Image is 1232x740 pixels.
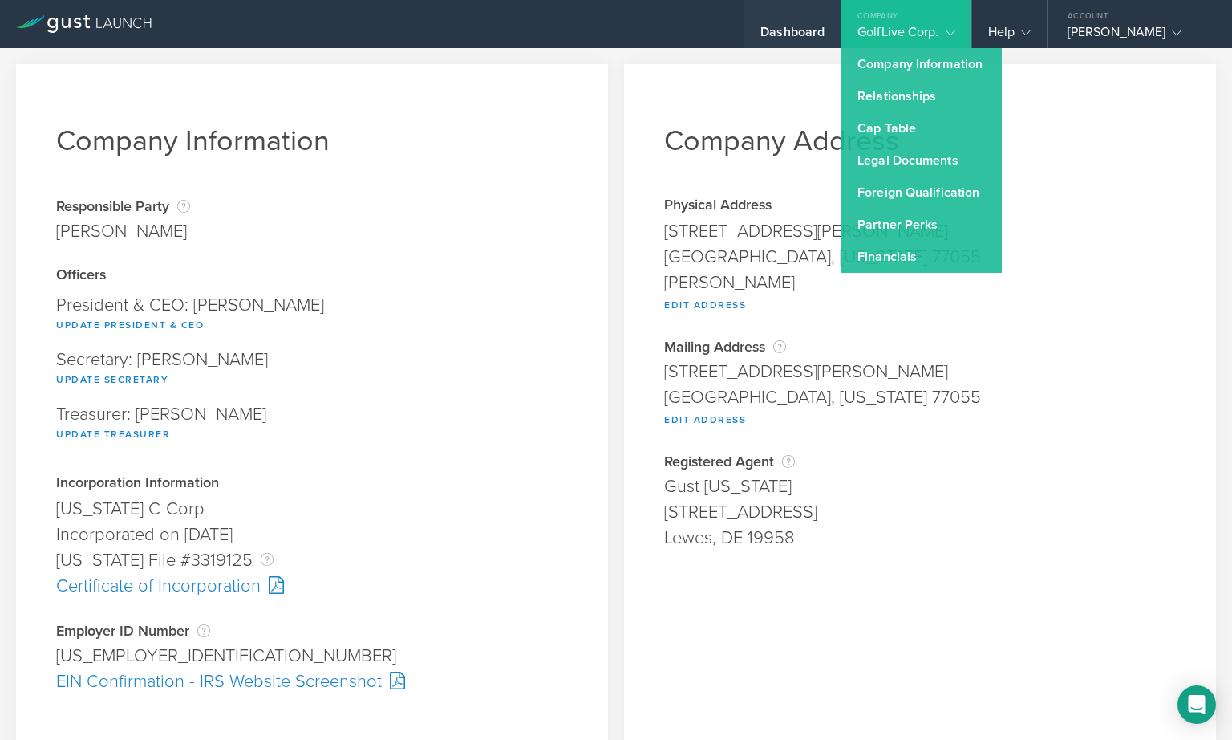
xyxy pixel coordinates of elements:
[664,499,1176,525] div: [STREET_ADDRESS]
[56,370,168,389] button: Update Secretary
[760,24,825,48] div: Dashboard
[664,453,1176,470] div: Registered Agent
[56,315,204,335] button: Update President & CEO
[56,218,190,244] div: [PERSON_NAME]
[988,24,1031,48] div: Help
[56,124,568,158] h1: Company Information
[664,525,1176,551] div: Lewes, DE 19958
[56,425,170,444] button: Update Treasurer
[56,397,568,452] div: Treasurer: [PERSON_NAME]
[56,623,568,639] div: Employer ID Number
[664,339,1176,355] div: Mailing Address
[56,669,568,694] div: EIN Confirmation - IRS Website Screenshot
[56,522,568,547] div: Incorporated on [DATE]
[56,573,568,599] div: Certificate of Incorporation
[56,547,568,573] div: [US_STATE] File #3319125
[56,198,190,214] div: Responsible Party
[664,295,746,315] button: Edit Address
[664,244,1176,270] div: [GEOGRAPHIC_DATA], [US_STATE] 77055
[1068,24,1204,48] div: [PERSON_NAME]
[56,288,568,343] div: President & CEO: [PERSON_NAME]
[56,343,568,397] div: Secretary: [PERSON_NAME]
[56,268,568,284] div: Officers
[664,124,1176,158] h1: Company Address
[664,198,1176,214] div: Physical Address
[664,359,1176,384] div: [STREET_ADDRESS][PERSON_NAME]
[664,218,1176,244] div: [STREET_ADDRESS][PERSON_NAME]
[56,496,568,522] div: [US_STATE] C-Corp
[664,270,1176,295] div: [PERSON_NAME]
[664,474,1176,499] div: Gust [US_STATE]
[664,410,746,429] button: Edit Address
[56,643,568,669] div: [US_EMPLOYER_IDENTIFICATION_NUMBER]
[56,476,568,492] div: Incorporation Information
[1177,685,1216,724] div: Open Intercom Messenger
[664,384,1176,410] div: [GEOGRAPHIC_DATA], [US_STATE] 77055
[857,24,954,48] div: GolfLive Corp.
